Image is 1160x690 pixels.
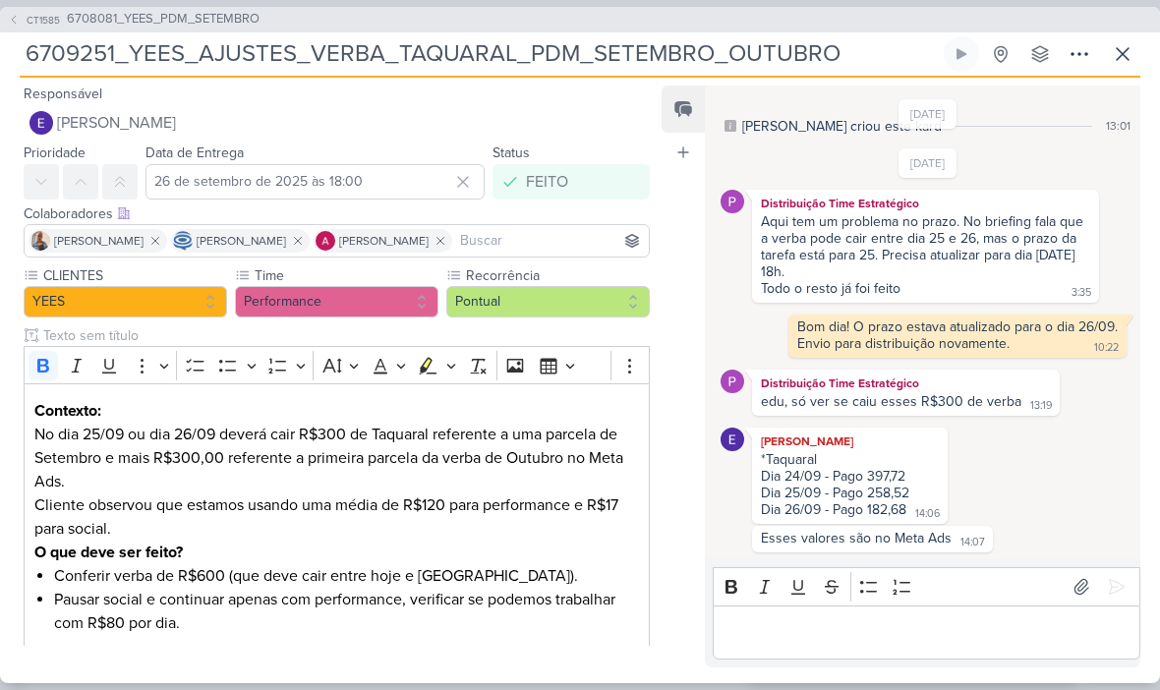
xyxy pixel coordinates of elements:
[339,232,429,250] span: [PERSON_NAME]
[761,530,952,546] div: Esses valores são no Meta Ads
[57,111,176,135] span: [PERSON_NAME]
[1106,117,1131,135] div: 13:01
[24,203,650,224] div: Colaboradores
[253,265,438,286] label: Time
[756,431,944,451] div: [PERSON_NAME]
[915,506,940,522] div: 14:06
[145,144,244,161] label: Data de Entrega
[797,318,1118,335] div: Bom dia! O prazo estava atualizado para o dia 26/09.
[20,36,940,72] input: Kard Sem Título
[235,286,438,317] button: Performance
[39,325,650,346] input: Texto sem título
[761,393,1021,410] div: edu, só ver se caiu esses R$300 de verba
[24,346,650,384] div: Editor toolbar
[145,164,485,200] input: Select a date
[493,144,530,161] label: Status
[54,232,144,250] span: [PERSON_NAME]
[742,116,942,137] div: [PERSON_NAME] criou este kard
[721,428,744,451] img: Eduardo Quaresma
[197,232,286,250] span: [PERSON_NAME]
[761,451,909,518] div: *Taquaral Dia 24/09 - Pago 397,72 Dia 25/09 - Pago 258,52 Dia 26/09 - Pago 182,68
[34,543,183,562] strong: O que deve ser feito?
[29,111,53,135] img: Eduardo Quaresma
[493,164,650,200] button: FEITO
[34,423,639,493] p: No dia 25/09 ou dia 26/09 deverá cair R$300 de Taquaral referente a uma parcela de Setembro e mai...
[464,265,650,286] label: Recorrência
[761,280,900,297] div: Todo o resto já foi feito
[526,170,568,194] div: FEITO
[761,213,1090,280] div: Aqui tem um problema no prazo. No briefing fala que a verba pode cair entre dia 25 e 26, mas o pr...
[721,370,744,393] img: Distribuição Time Estratégico
[713,567,1140,605] div: Editor toolbar
[756,374,1056,393] div: Distribuição Time Estratégico
[173,231,193,251] img: Caroline Traven De Andrade
[30,231,50,251] img: Iara Santos
[456,229,645,253] input: Buscar
[954,46,969,62] div: Ligar relógio
[721,190,744,213] img: Distribuição Time Estratégico
[1030,398,1052,414] div: 13:19
[446,286,650,317] button: Pontual
[24,144,86,161] label: Prioridade
[713,605,1140,660] div: Editor editing area: main
[54,564,639,588] li: Conferir verba de R$600 (que deve cair entre hoje e [GEOGRAPHIC_DATA]).
[34,401,101,421] strong: Contexto:
[1072,285,1091,301] div: 3:35
[24,86,102,102] label: Responsável
[316,231,335,251] img: Alessandra Gomes
[960,535,985,550] div: 14:07
[41,265,227,286] label: CLIENTES
[797,335,1010,352] div: Envio para distribuição novamente.
[24,286,227,317] button: YEES
[54,588,639,635] li: Pausar social e continuar apenas com performance, verificar se podemos trabalhar com R$80 por dia.
[34,493,639,541] p: Cliente observou que estamos usando uma média de R$120 para performance e R$17 para social.
[24,105,650,141] button: [PERSON_NAME]
[756,194,1095,213] div: Distribuição Time Estratégico
[1094,340,1119,356] div: 10:22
